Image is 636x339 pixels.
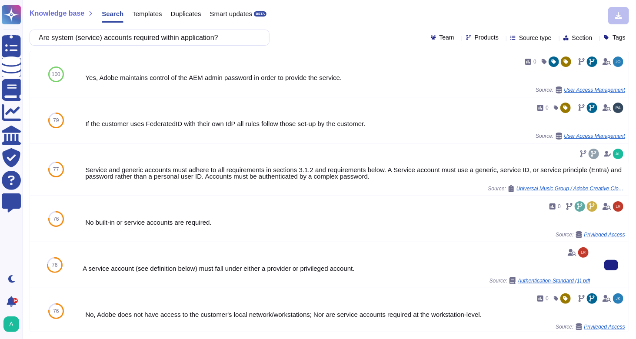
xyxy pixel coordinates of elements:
span: Source: [488,185,625,192]
span: Source type [519,35,552,41]
button: user [2,315,25,334]
span: Tags [613,34,626,40]
span: Privileged Access [584,324,625,329]
span: 76 [52,263,57,268]
div: BETA [254,11,266,17]
span: Source: [489,277,590,284]
span: User Access Management [564,133,625,139]
div: Service and generic accounts must adhere to all requirements in sections 3.1.2 and requirements b... [85,166,625,179]
div: No built-in or service accounts are required. [85,219,625,226]
div: A service account (see definition below) must fall under either a provider or privileged account. [83,265,590,272]
input: Search a question or template... [34,30,260,45]
img: user [613,149,623,159]
span: Search [102,10,123,17]
span: 79 [53,118,59,123]
div: 9+ [13,298,18,303]
span: Knowledge base [30,10,84,17]
img: user [613,201,623,212]
span: Source: [536,133,625,140]
div: No, Adobe does not have access to the customer's local network/workstations; Nor are service acco... [85,311,625,318]
span: 76 [53,309,59,314]
img: user [613,103,623,113]
span: Templates [132,10,162,17]
img: user [613,293,623,304]
span: Smart updates [210,10,253,17]
span: Section [572,35,593,41]
span: 0 [558,204,561,209]
span: 0 [546,296,549,301]
span: 77 [53,167,59,172]
img: user [3,316,19,332]
span: Universal Music Group / Adobe Creative Cloud Follow up Questions Solution Technical Lead [516,186,625,191]
span: Source: [536,86,625,93]
span: Source: [556,231,625,238]
div: If the customer uses FederatedID with their own IdP all rules follow those set-up by the customer. [85,120,625,127]
img: user [613,56,623,67]
span: 100 [52,72,60,77]
span: 76 [53,216,59,222]
span: 0 [533,59,536,64]
div: Yes, Adobe maintains control of the AEM admin password in order to provide the service. [85,74,625,81]
span: User Access Management [564,87,625,93]
span: Source: [556,323,625,330]
span: Products [475,34,499,40]
span: 0 [546,105,549,110]
span: Authentication-Standard (1).pdf [518,278,590,283]
span: Team [440,34,454,40]
span: Duplicates [171,10,201,17]
span: Privileged Access [584,232,625,237]
img: user [578,247,589,258]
